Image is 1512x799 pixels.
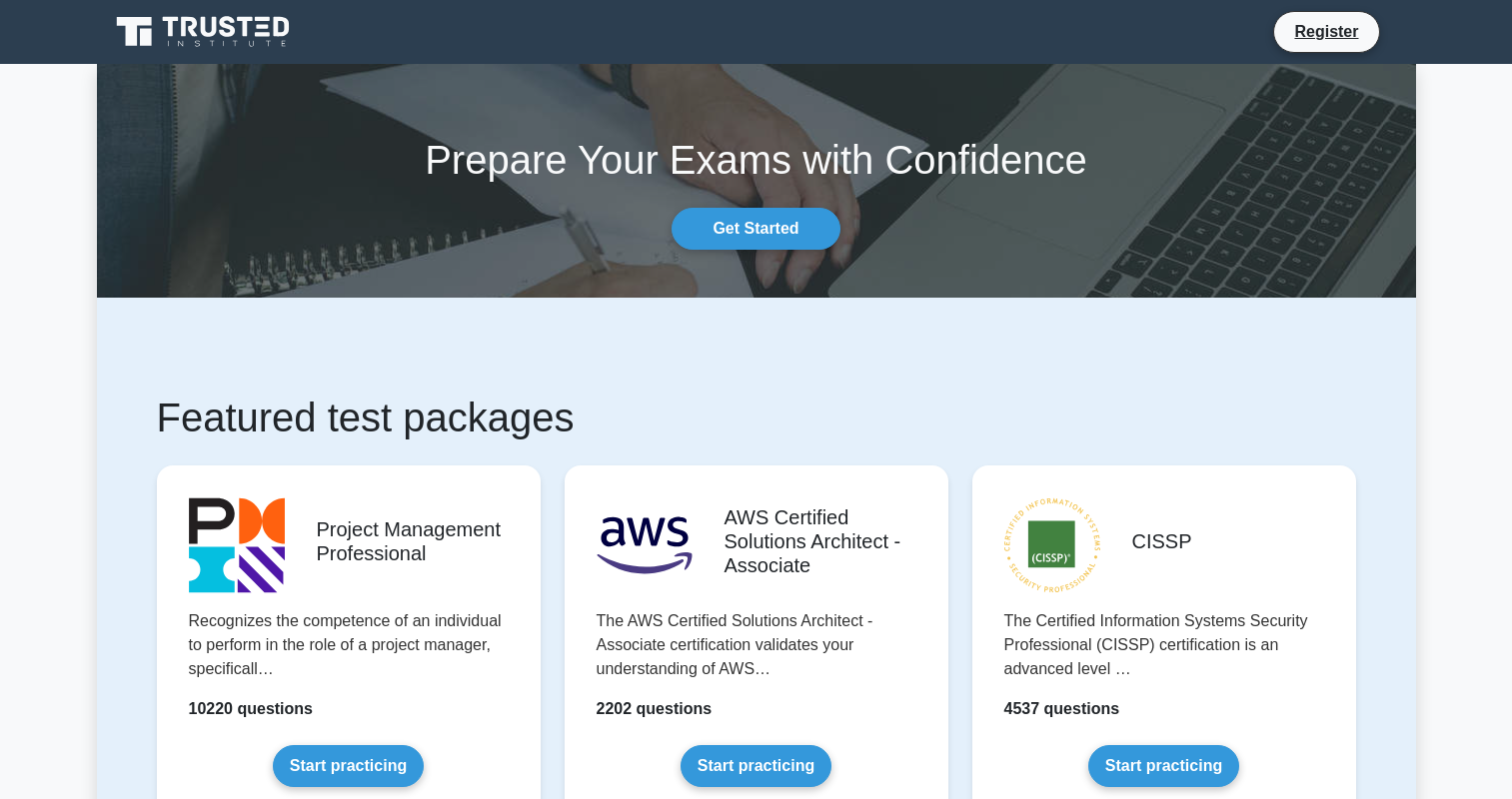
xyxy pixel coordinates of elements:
a: Start practicing [681,745,831,787]
h1: Featured test packages [157,394,1356,441]
h1: Prepare Your Exams with Confidence [97,136,1416,184]
a: Start practicing [273,745,424,787]
a: Start practicing [1088,745,1239,787]
a: Register [1282,19,1370,44]
a: Get Started [672,208,839,250]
